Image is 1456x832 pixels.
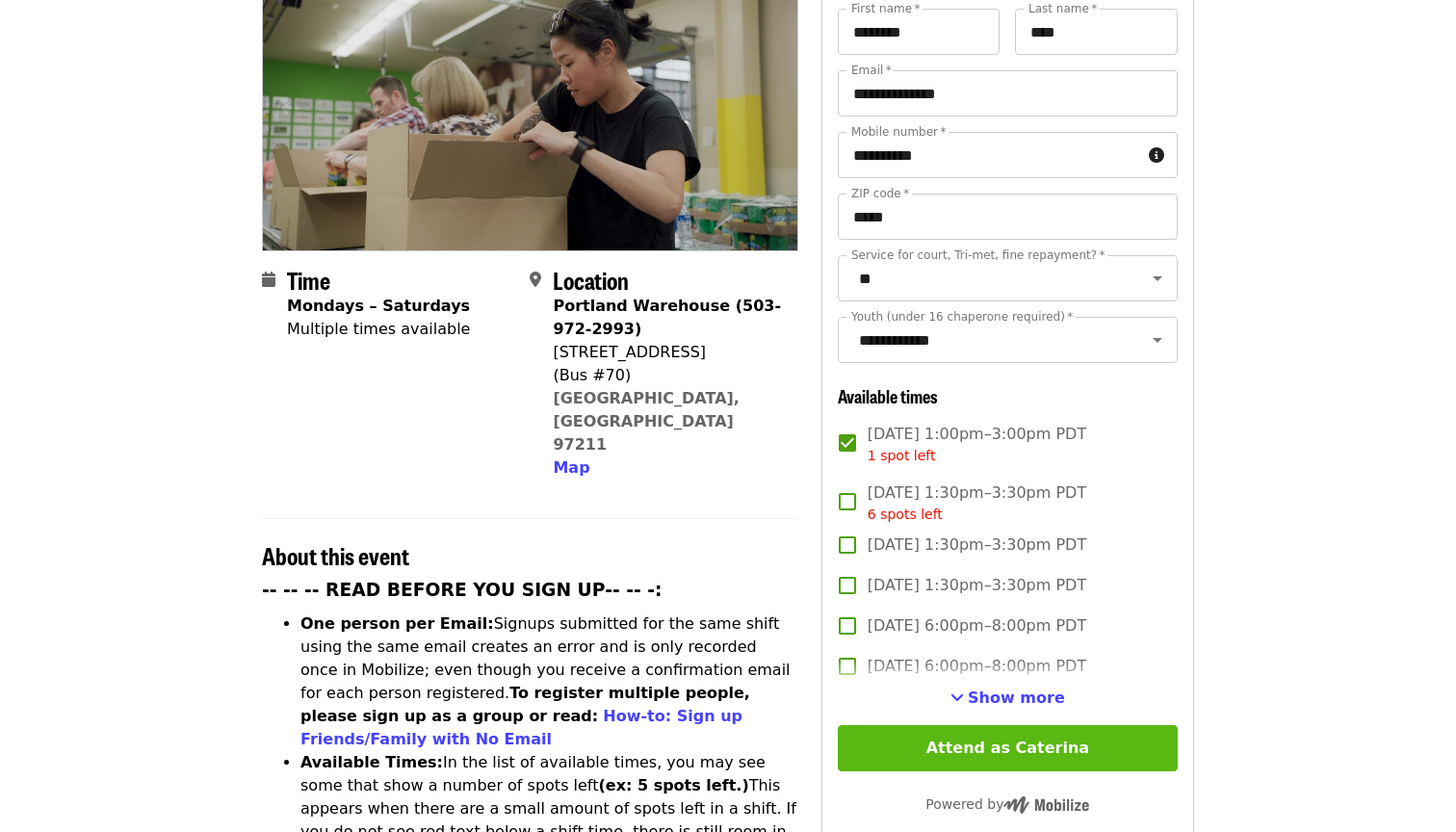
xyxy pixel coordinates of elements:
strong: -- -- -- READ BEFORE YOU SIGN UP-- -- -: [262,580,663,600]
span: [DATE] 6:00pm–8:00pm PDT [868,655,1086,678]
input: Mobile number [838,132,1141,178]
li: Signups submitted for the same shift using the same email creates an error and is only recorded o... [300,612,798,751]
input: Email [838,70,1178,117]
span: 6 spots left [868,507,943,522]
span: Available times [838,383,938,408]
span: 1 spot left [868,448,936,463]
label: Mobile number [851,126,946,138]
span: [DATE] 6:00pm–8:00pm PDT [868,614,1086,637]
strong: Available Times: [300,753,443,771]
label: Youth (under 16 chaperone required) [851,311,1073,323]
button: Map [553,456,589,480]
div: [STREET_ADDRESS] [553,341,782,364]
strong: (ex: 5 spots left.) [598,776,748,794]
span: Time [287,263,330,297]
button: Open [1144,326,1171,353]
strong: Portland Warehouse (503-972-2993) [553,297,781,338]
i: calendar icon [262,271,275,289]
i: circle-info icon [1149,146,1164,165]
span: Show more [968,689,1065,707]
strong: To register multiple people, please sign up as a group or read: [300,684,750,725]
a: How-to: Sign up Friends/Family with No Email [300,707,742,748]
span: Map [553,458,589,477]
input: Last name [1015,9,1178,55]
label: Email [851,65,892,76]
span: [DATE] 1:30pm–3:30pm PDT [868,574,1086,597]
span: About this event [262,538,409,572]
button: See more timeslots [950,687,1065,710]
span: Powered by [925,796,1089,812]
span: [DATE] 1:00pm–3:00pm PDT [868,423,1086,466]
input: First name [838,9,1001,55]
div: (Bus #70) [553,364,782,387]
span: [DATE] 1:30pm–3:30pm PDT [868,533,1086,557]
span: Location [553,263,629,297]
i: map-marker-alt icon [530,271,541,289]
span: [DATE] 1:30pm–3:30pm PDT [868,481,1086,525]
strong: Mondays – Saturdays [287,297,470,315]
button: Attend as Caterina [838,725,1178,771]
input: ZIP code [838,194,1178,240]
strong: One person per Email: [300,614,494,633]
img: Powered by Mobilize [1003,796,1089,814]
label: Service for court, Tri-met, fine repayment? [851,249,1105,261]
label: ZIP code [851,188,909,199]
label: First name [851,3,921,14]
div: Multiple times available [287,318,470,341]
button: Open [1144,265,1171,292]
a: [GEOGRAPHIC_DATA], [GEOGRAPHIC_DATA] 97211 [553,389,740,454]
label: Last name [1028,3,1097,14]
